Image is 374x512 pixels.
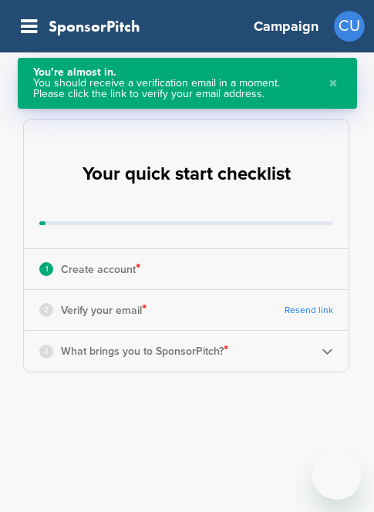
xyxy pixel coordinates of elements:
[39,262,53,276] div: 1
[61,341,228,361] p: What brings you to SponsorPitch?
[334,11,365,42] a: CU
[61,300,147,320] p: Verify your email
[49,19,140,34] a: SponsorPitch
[325,67,342,99] button: Close
[39,345,53,359] div: 3
[254,15,318,37] h3: Campaign
[61,259,140,279] p: Create account
[83,157,291,191] h2: Your quick start checklist
[254,9,318,43] a: Campaign
[322,345,333,357] img: Checklist arrow 2
[33,78,313,99] div: You should receive a verification email in a moment. Please click the link to verify your email a...
[33,67,313,78] div: You’re almost in.
[312,450,362,500] iframe: Button to launch messaging window
[285,305,333,316] a: Resend link
[39,303,53,317] div: 2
